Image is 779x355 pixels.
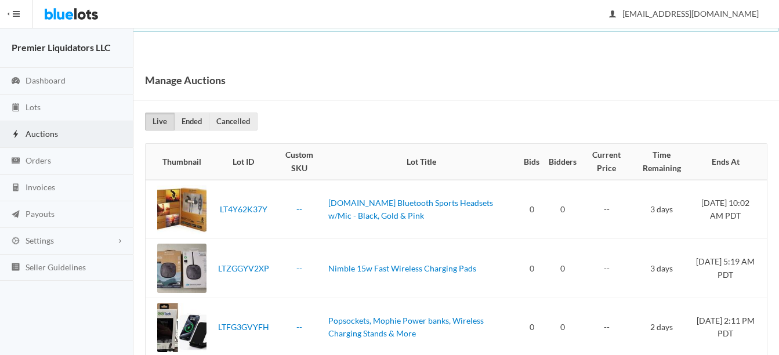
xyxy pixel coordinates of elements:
[607,9,618,20] ion-icon: person
[544,144,581,180] th: Bidders
[145,113,175,131] a: Live
[610,9,759,19] span: [EMAIL_ADDRESS][DOMAIN_NAME]
[691,239,767,298] td: [DATE] 5:19 AM PDT
[632,144,691,180] th: Time Remaining
[296,322,302,332] a: --
[544,239,581,298] td: 0
[209,113,258,131] a: Cancelled
[26,75,66,85] span: Dashboard
[632,180,691,239] td: 3 days
[26,209,55,219] span: Payouts
[691,180,767,239] td: [DATE] 10:02 AM PDT
[328,198,493,221] a: [DOMAIN_NAME] Bluetooth Sports Headsets w/Mic - Black, Gold & Pink
[26,155,51,165] span: Orders
[296,263,302,273] a: --
[519,239,544,298] td: 0
[10,76,21,87] ion-icon: speedometer
[10,183,21,194] ion-icon: calculator
[328,263,476,273] a: Nimble 15w Fast Wireless Charging Pads
[632,239,691,298] td: 3 days
[691,144,767,180] th: Ends At
[519,144,544,180] th: Bids
[220,204,267,214] a: LT4Y62K37Y
[146,144,211,180] th: Thumbnail
[218,322,269,332] a: LTFG3GVYFH
[26,102,41,112] span: Lots
[145,71,226,89] h1: Manage Auctions
[174,113,209,131] a: Ended
[26,262,86,272] span: Seller Guidelines
[26,236,54,245] span: Settings
[581,239,632,298] td: --
[26,182,55,192] span: Invoices
[10,129,21,140] ion-icon: flash
[10,103,21,114] ion-icon: clipboard
[26,129,58,139] span: Auctions
[12,42,111,53] strong: Premier Liquidators LLC
[544,180,581,239] td: 0
[324,144,519,180] th: Lot Title
[10,262,21,273] ion-icon: list box
[296,204,302,214] a: --
[581,144,632,180] th: Current Price
[211,144,276,180] th: Lot ID
[10,209,21,220] ion-icon: paper plane
[218,263,269,273] a: LTZGGYV2XP
[10,236,21,247] ion-icon: cog
[10,156,21,167] ion-icon: cash
[581,180,632,239] td: --
[328,316,484,339] a: Popsockets, Mophie Power banks, Wireless Charging Stands & More
[519,180,544,239] td: 0
[276,144,324,180] th: Custom SKU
